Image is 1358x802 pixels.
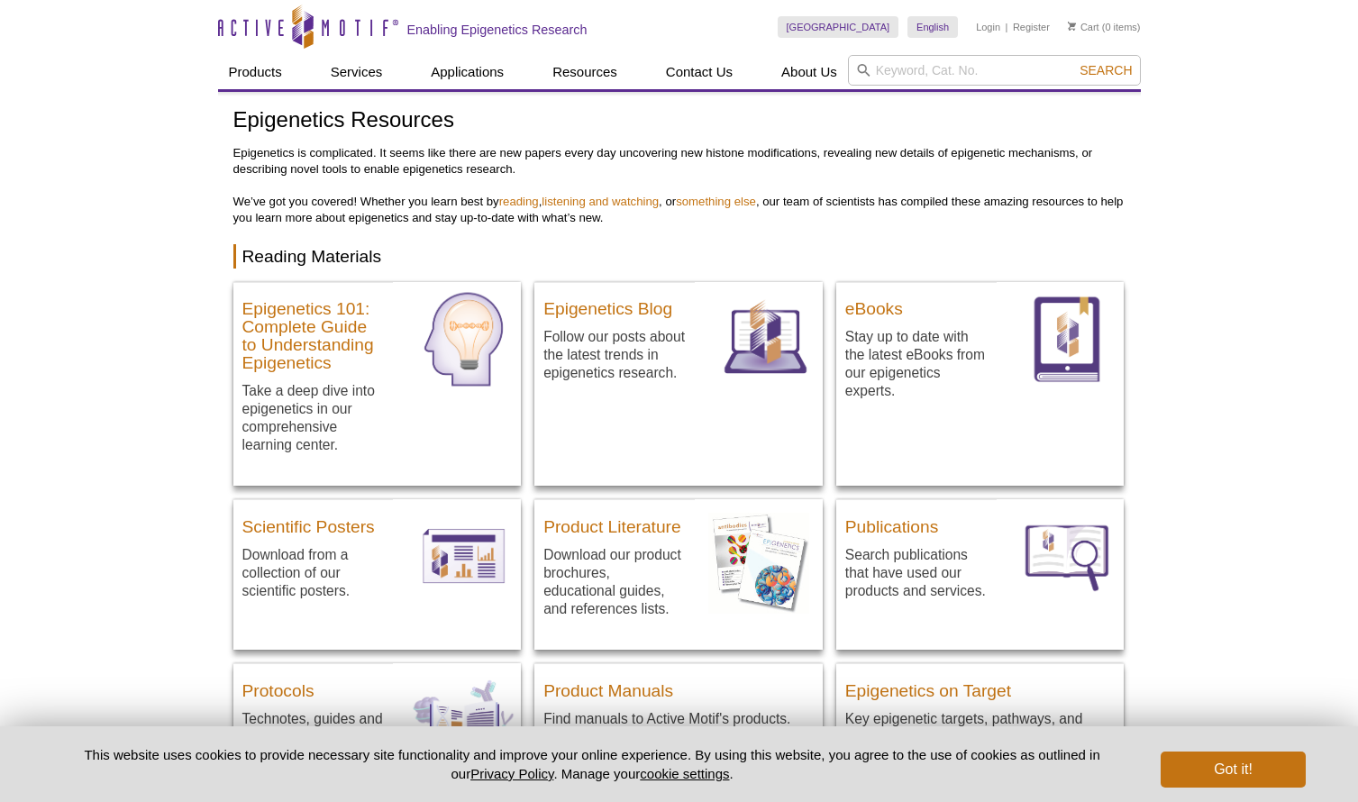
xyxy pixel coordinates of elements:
a: Epigenetics on Target Key epigenetic targets, pathways, and mechanisms that play a role in gene e... [836,663,1125,782]
h2: Reading Materials [233,244,1126,269]
span: Search [1080,63,1132,77]
h3: Protocols [242,673,385,700]
a: Resources [542,55,628,89]
img: Download Product Literature [708,499,823,614]
a: Protocols Technotes, guides and protocols to support your research. Protocols [233,663,522,796]
a: eBooks Stay up to date with the latest eBooks from our epigenetics experts. eBooks [836,282,1125,433]
p: Follow our posts about the latest trends in epigenetics research. [543,327,686,382]
h3: Publications [845,509,988,536]
h3: eBooks [845,291,988,318]
button: cookie settings [640,766,729,781]
a: Products [218,55,293,89]
p: Take a deep dive into epigenetics in our comprehensive learning center. [242,381,385,454]
img: Protocols [406,663,521,778]
p: Search publications that have used our products and services. [845,545,988,600]
a: Login [976,21,1000,33]
h3: Scientific Posters [242,509,385,536]
p: Download our product brochures, educational guides, and references lists. [543,545,686,618]
h2: Enabling Epigenetics Research [407,22,588,38]
a: Product Literature Download our product brochures, educational guides, and references lists. Down... [534,499,823,650]
p: Key epigenetic targets, pathways, and mechanisms that play a role in gene expression and disease. [845,709,1116,764]
a: [GEOGRAPHIC_DATA] [778,16,899,38]
a: Privacy Policy [470,766,553,781]
button: Got it! [1161,752,1305,788]
a: Publications Search publications that have used our products and services. Publications [836,499,1125,632]
a: something else [676,195,756,208]
a: Epigenetics 101: Complete Guide to Understanding Epigenetics Take a deep dive into epigenetics in... [233,282,522,487]
a: reading [499,195,539,208]
p: Epigenetics is complicated. It seems like there are new papers every day uncovering new histone m... [233,145,1126,226]
button: Search [1074,62,1137,78]
p: Find manuals to Active Motif's products. [543,709,814,728]
a: About Us [770,55,848,89]
li: (0 items) [1068,16,1141,38]
a: Services [320,55,394,89]
input: Keyword, Cat. No. [848,55,1141,86]
p: This website uses cookies to provide necessary site functionality and improve your online experie... [53,745,1132,783]
img: Posters [406,499,521,614]
h3: Product Manuals [543,673,814,700]
p: Technotes, guides and protocols to support your research. [242,709,385,764]
a: Applications [420,55,515,89]
a: listening and watching [542,195,659,208]
p: Download from a collection of our scientific posters. [242,545,385,600]
img: Epigenetics Learning Center [406,282,521,396]
img: Your Cart [1068,22,1076,31]
img: Publications [1010,499,1125,614]
li: | [1006,16,1008,38]
a: Contact Us [655,55,743,89]
a: Epigenetics Blog Follow our posts about the latest trends in epigenetics research. Blog [534,282,823,415]
h3: Product Literature [543,509,686,536]
p: Stay up to date with the latest eBooks from our epigenetics experts. [845,327,988,400]
a: Product Manuals Find manuals to Active Motif's products. [534,663,823,746]
a: Register [1013,21,1050,33]
h1: Epigenetics Resources [233,108,1126,134]
h3: Epigenetics 101: Complete Guide to Understanding Epigenetics [242,291,385,372]
a: English [907,16,958,38]
img: Blog [708,282,823,396]
a: Scientific Posters Download from a collection of our scientific posters. Posters [233,499,522,632]
a: Cart [1068,21,1099,33]
img: eBooks [1010,282,1125,396]
h3: Epigenetics Blog [543,291,686,318]
h3: Epigenetics on Target [845,673,1116,700]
